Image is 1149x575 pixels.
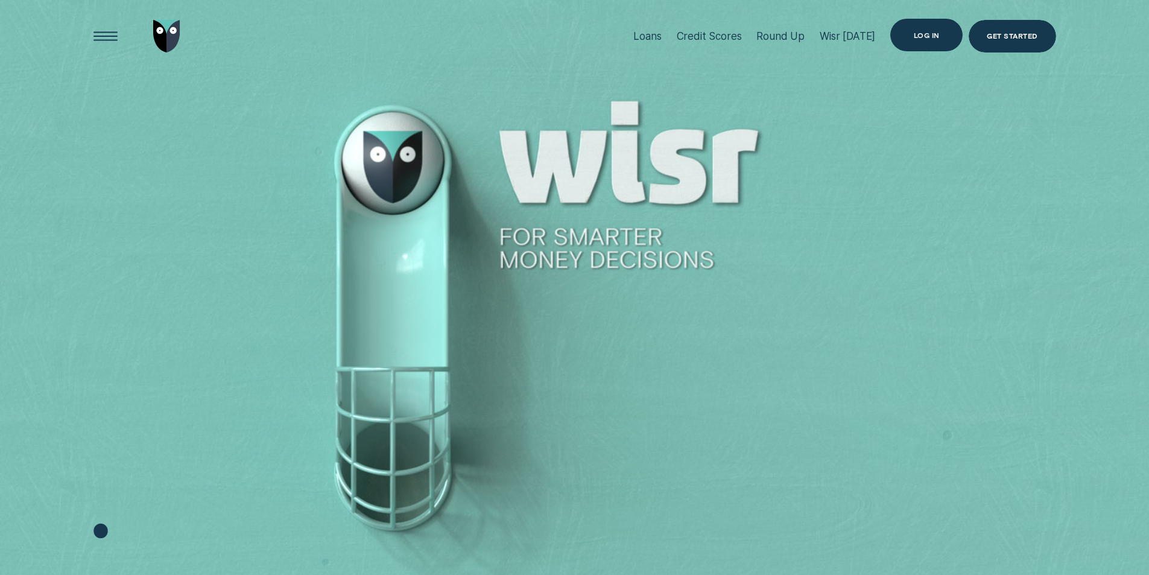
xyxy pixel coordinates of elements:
[633,30,661,42] div: Loans
[677,30,742,42] div: Credit Scores
[969,20,1056,52] a: Get Started
[820,30,875,42] div: Wisr [DATE]
[890,19,963,51] button: Log in
[89,20,122,52] button: Open Menu
[153,20,180,52] img: Wisr
[756,30,805,42] div: Round Up
[914,32,940,38] div: Log in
